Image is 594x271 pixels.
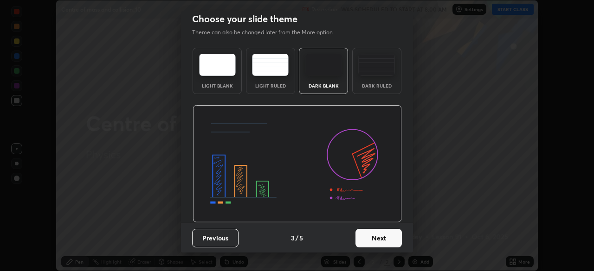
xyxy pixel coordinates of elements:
h4: / [296,233,298,243]
img: lightTheme.e5ed3b09.svg [199,54,236,76]
div: Light Blank [199,83,236,88]
button: Previous [192,229,239,247]
img: lightRuledTheme.5fabf969.svg [252,54,289,76]
div: Dark Ruled [358,83,395,88]
img: darkThemeBanner.d06ce4a2.svg [193,105,402,223]
div: Light Ruled [252,83,289,88]
p: Theme can also be changed later from the More option [192,28,342,37]
h2: Choose your slide theme [192,13,297,25]
img: darkRuledTheme.de295e13.svg [358,54,395,76]
button: Next [355,229,402,247]
img: darkTheme.f0cc69e5.svg [305,54,342,76]
div: Dark Blank [305,83,342,88]
h4: 5 [299,233,303,243]
h4: 3 [291,233,295,243]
